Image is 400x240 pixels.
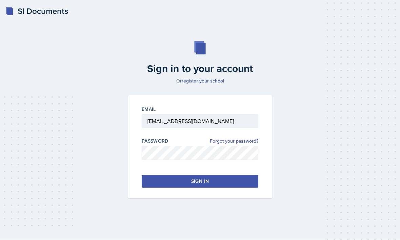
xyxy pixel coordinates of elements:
[142,138,168,145] label: Password
[191,178,209,185] div: Sign in
[210,138,258,145] a: Forgot your password?
[124,63,276,75] h2: Sign in to your account
[142,175,258,188] button: Sign in
[142,106,156,113] label: Email
[182,78,224,85] a: register your school
[5,5,68,18] a: SI Documents
[124,78,276,85] p: Or
[142,114,258,128] input: Email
